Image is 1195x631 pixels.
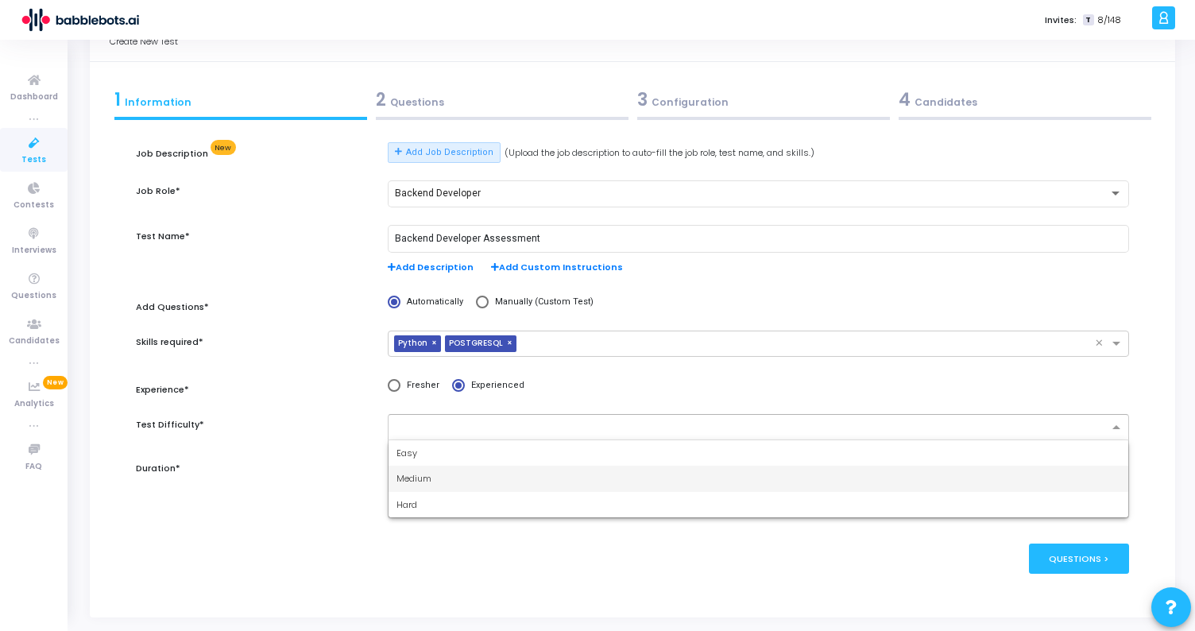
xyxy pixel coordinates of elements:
[396,472,431,485] span: Medium
[10,91,58,104] span: Dashboard
[491,261,623,274] span: Add Custom Instructions
[899,87,911,112] span: 4
[400,379,439,393] span: Fresher
[637,87,890,113] div: Configuration
[9,335,60,348] span: Candidates
[136,462,180,475] label: Duration*
[394,335,431,352] span: Python
[395,188,481,199] span: Backend Developer
[388,439,1129,519] ng-dropdown-panel: Options list
[376,87,628,113] div: Questions
[505,146,814,160] span: (Upload the job description to auto-fill the job role, test name, and skills.)
[431,335,441,352] span: ×
[465,379,524,393] span: Experienced
[396,498,417,511] span: Hard
[1029,544,1130,573] div: Questions >
[507,335,516,352] span: ×
[21,153,46,167] span: Tests
[136,418,204,432] label: Test Difficulty*
[110,82,371,125] a: 1Information
[899,87,1151,113] div: Candidates
[43,376,68,389] span: New
[136,184,180,198] label: Job Role*
[14,199,54,212] span: Contests
[136,335,203,349] label: Skills required*
[110,22,178,61] div: Create New Test
[489,296,594,309] span: Manually (Custom Test)
[136,230,190,243] label: Test Name*
[388,142,500,163] button: Add Job Description
[388,261,474,274] span: Add Description
[1045,14,1077,27] label: Invites:
[136,300,209,314] label: Add Questions*
[632,82,894,125] a: 3Configuration
[12,244,56,257] span: Interviews
[396,447,417,459] span: Easy
[11,289,56,303] span: Questions
[1095,336,1108,352] span: Clear all
[211,140,236,155] span: New
[20,4,139,36] img: logo
[25,460,42,474] span: FAQ
[136,383,189,397] label: Experience*
[637,87,648,112] span: 3
[1083,14,1093,26] span: T
[1097,14,1121,27] span: 8/148
[114,87,367,113] div: Information
[114,87,121,112] span: 1
[894,82,1155,125] a: 4Candidates
[406,146,493,160] span: Add Job Description
[445,335,507,352] span: POSTGRESQL
[400,296,463,309] span: Automatically
[14,397,54,411] span: Analytics
[371,82,632,125] a: 2Questions
[136,146,236,161] label: Job Description
[376,87,386,112] span: 2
